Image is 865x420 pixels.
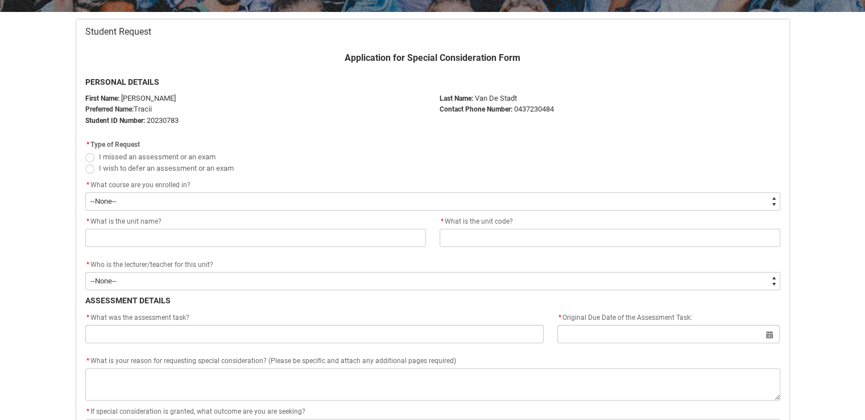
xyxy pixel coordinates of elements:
p: [PERSON_NAME] [85,93,426,104]
abbr: required [86,181,89,189]
span: Tracii [134,105,152,113]
strong: First Name: [85,94,119,102]
span: What is the unit name? [85,217,162,225]
span: 0437230484 [514,105,554,113]
p: Van De Stadt [440,93,780,104]
span: Who is the lecturer/teacher for this unit? [90,261,213,269]
b: Application for Special Consideration Form [345,52,520,63]
span: Original Due Date of the Assessment Task: [557,314,692,322]
span: What course are you enrolled in? [90,181,191,189]
p: 20230783 [85,115,426,126]
span: What is your reason for requesting special consideration? (Please be specific and attach any addi... [85,357,456,365]
abbr: required [86,217,89,225]
span: I missed an assessment or an exam [99,153,216,161]
span: I wish to defer an assessment or an exam [99,164,234,172]
span: What is the unit code? [440,217,513,225]
abbr: required [558,314,561,322]
b: Contact Phone Number: [440,105,512,113]
strong: Student ID Number: [85,117,145,125]
abbr: required [86,141,89,149]
b: ASSESSMENT DETAILS [85,296,171,305]
abbr: required [441,217,444,225]
abbr: required [86,357,89,365]
abbr: required [86,314,89,322]
b: Last Name: [440,94,473,102]
span: If special consideration is granted, what outcome are you are seeking? [85,407,305,415]
span: Type of Request [90,141,140,149]
abbr: required [86,407,89,415]
abbr: required [86,261,89,269]
span: What was the assessment task? [85,314,189,322]
span: Student Request [85,26,151,38]
b: PERSONAL DETAILS [85,77,159,87]
strong: Preferred Name: [85,105,134,113]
